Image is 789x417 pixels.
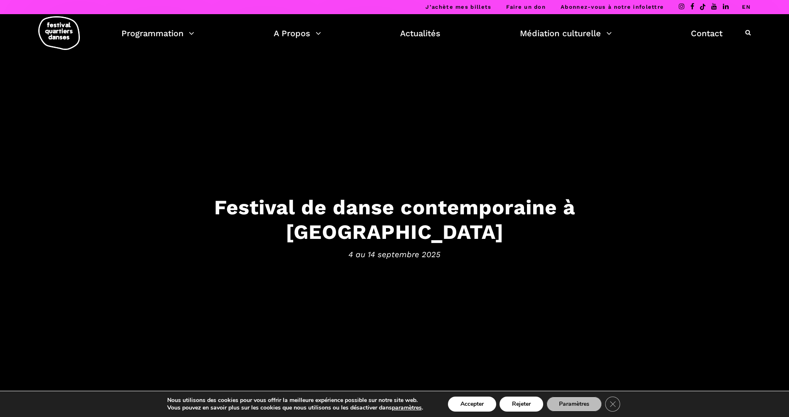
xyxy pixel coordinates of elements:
[137,248,653,261] span: 4 au 14 septembre 2025
[392,404,422,412] button: paramètres
[167,397,423,404] p: Nous utilisons des cookies pour vous offrir la meilleure expérience possible sur notre site web.
[425,4,491,10] a: J’achète mes billets
[400,26,440,40] a: Actualités
[506,4,546,10] a: Faire un don
[547,397,602,412] button: Paramètres
[742,4,751,10] a: EN
[520,26,612,40] a: Médiation culturelle
[561,4,664,10] a: Abonnez-vous à notre infolettre
[121,26,194,40] a: Programmation
[500,397,543,412] button: Rejeter
[448,397,496,412] button: Accepter
[167,404,423,412] p: Vous pouvez en savoir plus sur les cookies que nous utilisons ou les désactiver dans .
[691,26,722,40] a: Contact
[38,16,80,50] img: logo-fqd-med
[605,397,620,412] button: Close GDPR Cookie Banner
[274,26,321,40] a: A Propos
[137,195,653,244] h3: Festival de danse contemporaine à [GEOGRAPHIC_DATA]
